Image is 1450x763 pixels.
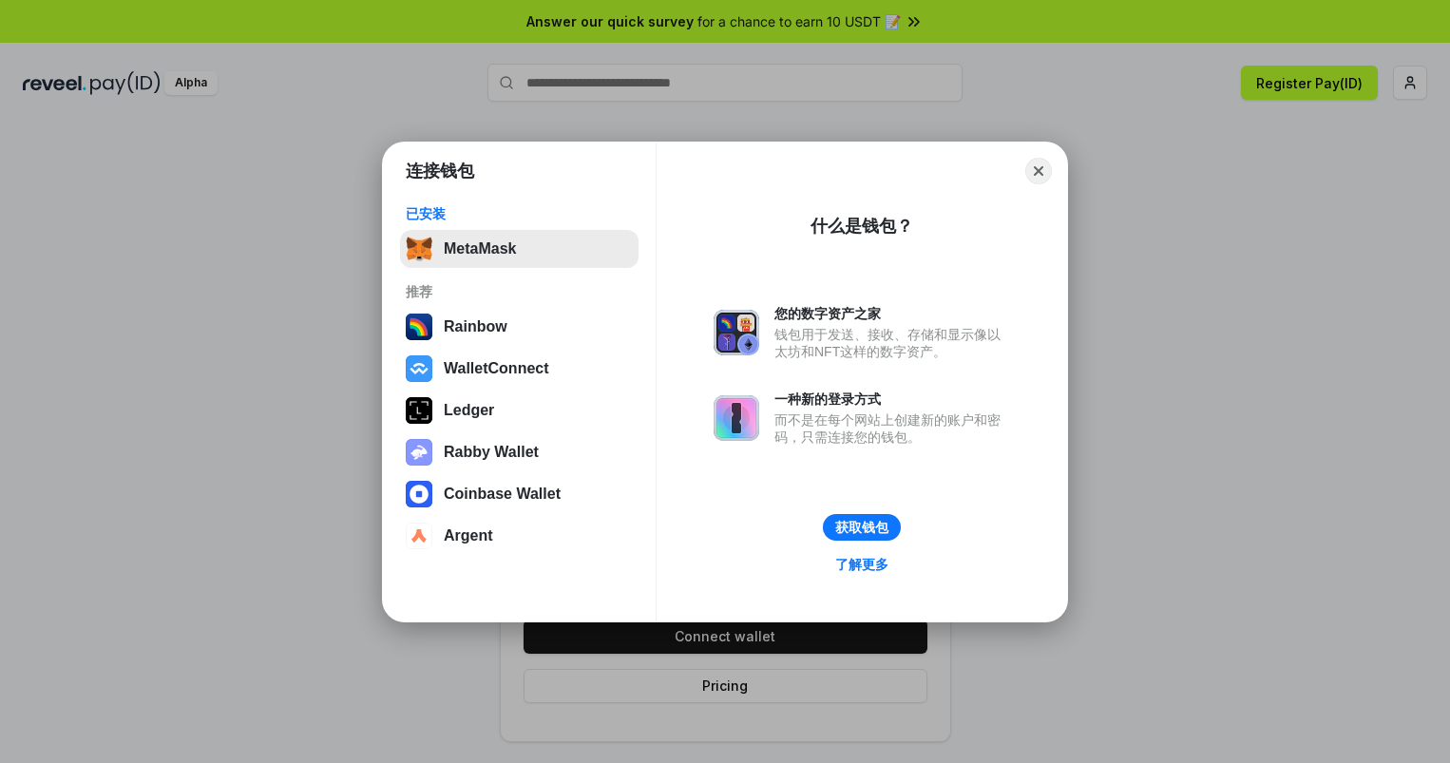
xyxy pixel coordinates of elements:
div: MetaMask [444,240,516,258]
img: svg+xml,%3Csvg%20xmlns%3D%22http%3A%2F%2Fwww.w3.org%2F2000%2Fsvg%22%20fill%3D%22none%22%20viewBox... [714,395,759,441]
button: 获取钱包 [823,514,901,541]
div: 一种新的登录方式 [774,391,1010,408]
button: Coinbase Wallet [400,475,639,513]
button: Rabby Wallet [400,433,639,471]
div: 了解更多 [835,556,888,573]
div: 钱包用于发送、接收、存储和显示像以太坊和NFT这样的数字资产。 [774,326,1010,360]
img: svg+xml,%3Csvg%20width%3D%2228%22%20height%3D%2228%22%20viewBox%3D%220%200%2028%2028%22%20fill%3D... [406,355,432,382]
button: Argent [400,517,639,555]
button: MetaMask [400,230,639,268]
div: 获取钱包 [835,519,888,536]
a: 了解更多 [824,552,900,577]
img: svg+xml,%3Csvg%20width%3D%2228%22%20height%3D%2228%22%20viewBox%3D%220%200%2028%2028%22%20fill%3D... [406,481,432,507]
div: 已安装 [406,205,633,222]
h1: 连接钱包 [406,160,474,182]
div: 您的数字资产之家 [774,305,1010,322]
div: WalletConnect [444,360,549,377]
div: 什么是钱包？ [811,215,913,238]
button: Close [1025,158,1052,184]
div: Ledger [444,402,494,419]
img: svg+xml,%3Csvg%20width%3D%22120%22%20height%3D%22120%22%20viewBox%3D%220%200%20120%20120%22%20fil... [406,314,432,340]
div: Coinbase Wallet [444,486,561,503]
button: Rainbow [400,308,639,346]
img: svg+xml,%3Csvg%20width%3D%2228%22%20height%3D%2228%22%20viewBox%3D%220%200%2028%2028%22%20fill%3D... [406,523,432,549]
img: svg+xml,%3Csvg%20xmlns%3D%22http%3A%2F%2Fwww.w3.org%2F2000%2Fsvg%22%20fill%3D%22none%22%20viewBox... [406,439,432,466]
button: Ledger [400,391,639,429]
div: Rainbow [444,318,507,335]
div: 推荐 [406,283,633,300]
div: Argent [444,527,493,544]
button: WalletConnect [400,350,639,388]
img: svg+xml,%3Csvg%20xmlns%3D%22http%3A%2F%2Fwww.w3.org%2F2000%2Fsvg%22%20fill%3D%22none%22%20viewBox... [714,310,759,355]
img: svg+xml,%3Csvg%20xmlns%3D%22http%3A%2F%2Fwww.w3.org%2F2000%2Fsvg%22%20width%3D%2228%22%20height%3... [406,397,432,424]
div: 而不是在每个网站上创建新的账户和密码，只需连接您的钱包。 [774,411,1010,446]
img: svg+xml,%3Csvg%20fill%3D%22none%22%20height%3D%2233%22%20viewBox%3D%220%200%2035%2033%22%20width%... [406,236,432,262]
div: Rabby Wallet [444,444,539,461]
